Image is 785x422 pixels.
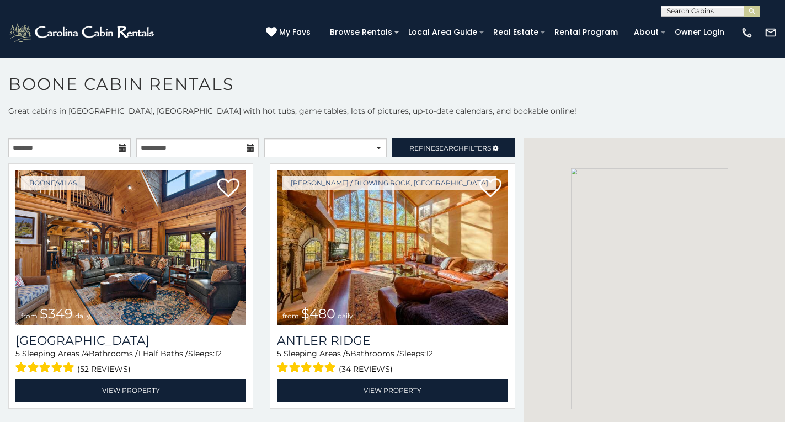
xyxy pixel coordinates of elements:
a: Diamond Creek Lodge from $349 daily [15,170,246,325]
span: $480 [301,306,335,322]
span: $349 [40,306,73,322]
div: Sleeping Areas / Bathrooms / Sleeps: [15,348,246,376]
span: 5 [277,349,281,359]
span: 12 [426,349,433,359]
span: Refine Filters [409,144,491,152]
a: RefineSearchFilters [392,138,515,157]
span: 12 [215,349,222,359]
span: daily [338,312,353,320]
a: Real Estate [488,24,544,41]
div: Sleeping Areas / Bathrooms / Sleeps: [277,348,508,376]
a: Add to favorites [217,177,239,200]
a: Antler Ridge [277,333,508,348]
span: (34 reviews) [339,362,393,376]
a: View Property [15,379,246,402]
a: View Property [277,379,508,402]
img: Antler Ridge [277,170,508,325]
span: 5 [15,349,20,359]
img: phone-regular-white.png [741,26,753,39]
span: from [282,312,299,320]
a: Rental Program [549,24,623,41]
span: 1 Half Baths / [138,349,188,359]
span: Search [435,144,464,152]
span: (52 reviews) [77,362,131,376]
a: Browse Rentals [324,24,398,41]
a: My Favs [266,26,313,39]
a: About [628,24,664,41]
h3: Diamond Creek Lodge [15,333,246,348]
span: 5 [346,349,350,359]
a: Antler Ridge from $480 daily [277,170,508,325]
span: daily [75,312,90,320]
a: [GEOGRAPHIC_DATA] [15,333,246,348]
span: from [21,312,38,320]
img: mail-regular-white.png [765,26,777,39]
a: Local Area Guide [403,24,483,41]
span: 4 [84,349,89,359]
a: Owner Login [669,24,730,41]
a: Boone/Vilas [21,176,85,190]
img: White-1-2.png [8,22,157,44]
a: [PERSON_NAME] / Blowing Rock, [GEOGRAPHIC_DATA] [282,176,496,190]
span: My Favs [279,26,311,38]
img: Diamond Creek Lodge [15,170,246,325]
